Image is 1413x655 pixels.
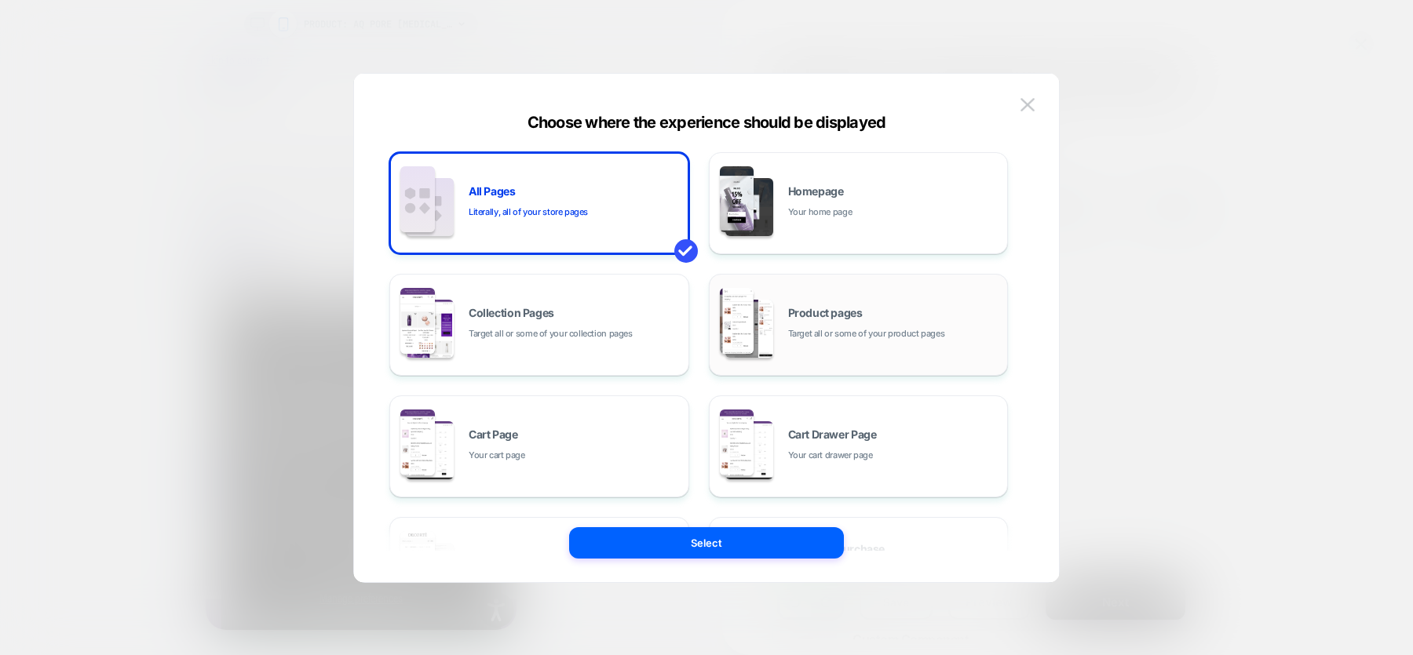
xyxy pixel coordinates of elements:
[569,527,844,559] button: Select
[788,307,863,318] span: Product pages
[788,326,945,341] span: Target all or some of your product pages
[788,429,877,440] span: Cart Drawer Page
[41,313,270,428] p: We use cookies and other tracking technologies to personalize your experience, perform targeted m...
[55,409,113,428] a: Privacy Policy.
[41,540,270,555] button: Manage preferences
[1020,98,1035,111] img: close
[788,448,873,463] span: Your cart drawer page
[114,538,197,556] span: Manage preferences
[41,493,270,526] button: Decline
[6,20,35,35] span: Previous
[788,186,844,197] span: Homepage
[41,446,270,479] button: Accept
[788,205,853,220] span: Your home page
[6,162,21,177] span: Next
[41,283,270,305] h2: We value your privacy
[6,268,65,283] span: Navigation menu
[354,113,1059,132] div: Choose where the experience should be displayed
